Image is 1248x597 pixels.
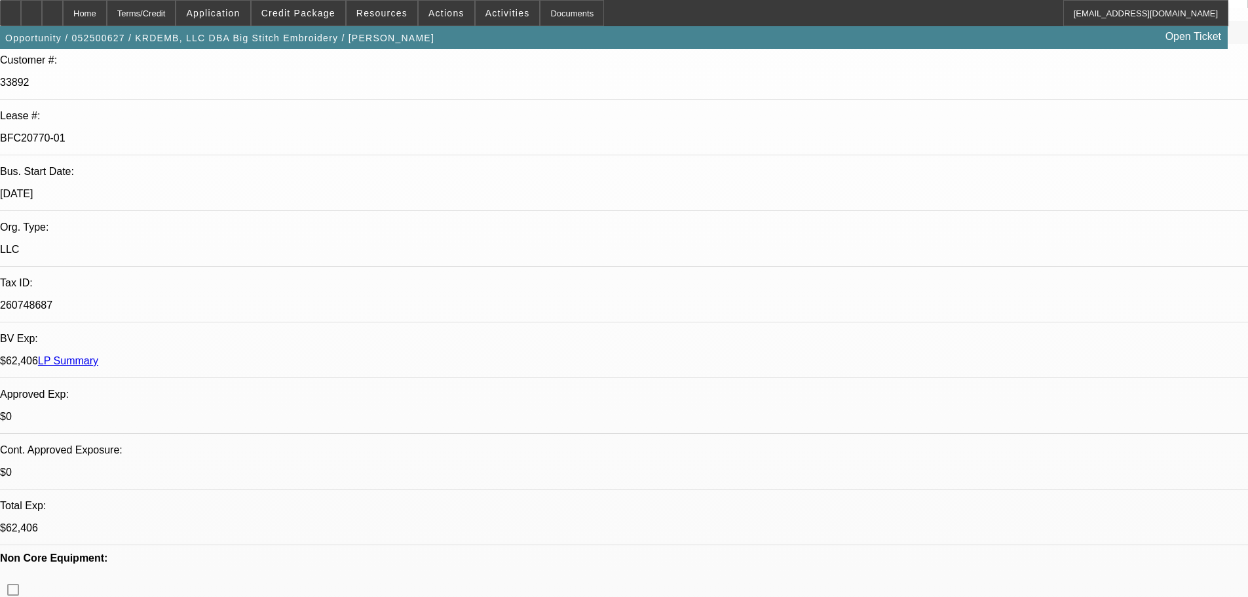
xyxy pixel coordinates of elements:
[476,1,540,26] button: Activities
[1160,26,1226,48] a: Open Ticket
[419,1,474,26] button: Actions
[485,8,530,18] span: Activities
[252,1,345,26] button: Credit Package
[347,1,417,26] button: Resources
[5,33,434,43] span: Opportunity / 052500627 / KRDEMB, LLC DBA Big Stitch Embroidery / [PERSON_NAME]
[261,8,335,18] span: Credit Package
[38,355,98,366] a: LP Summary
[356,8,407,18] span: Resources
[186,8,240,18] span: Application
[176,1,250,26] button: Application
[428,8,464,18] span: Actions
